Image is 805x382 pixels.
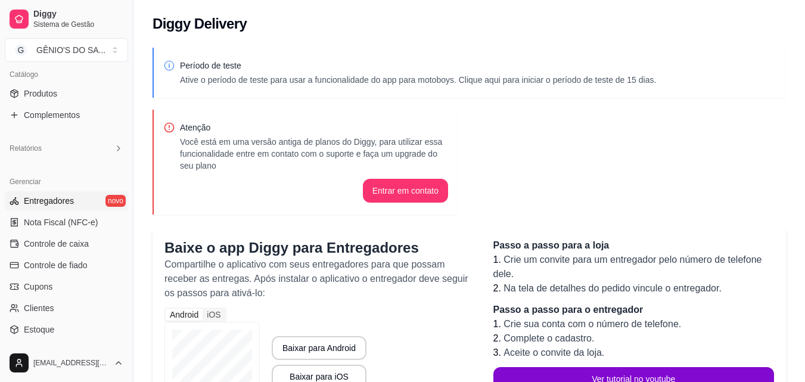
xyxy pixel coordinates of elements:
[5,341,128,361] a: Configurações
[5,299,128,318] a: Clientes
[24,216,98,228] span: Nota Fiscal (NFC-e)
[493,331,775,346] li: 2.
[493,253,775,281] li: 1.
[503,333,594,343] span: Complete o cadastro.
[5,38,128,62] button: Select a team
[24,281,52,293] span: Cupons
[164,238,470,257] p: Baixe o app Diggy para Entregadores
[5,349,128,377] button: [EMAIL_ADDRESS][DOMAIN_NAME]
[503,347,604,358] span: Aceite o convite da loja.
[33,20,123,29] span: Sistema de Gestão
[503,319,681,329] span: Crie sua conta com o número de telefone.
[24,302,54,314] span: Clientes
[180,74,656,86] p: Ative o período de teste para usar a funcionalidade do app para motoboys. Clique aqui para inicia...
[33,9,123,20] span: Diggy
[5,65,128,84] div: Catálogo
[5,5,128,33] a: DiggySistema de Gestão
[5,105,128,125] a: Complementos
[5,277,128,296] a: Cupons
[493,303,775,317] p: Passo a passo para o entregador
[5,172,128,191] div: Gerenciar
[363,179,448,203] button: Entrar em contato
[5,213,128,232] a: Nota Fiscal (NFC-e)
[493,317,775,331] li: 1.
[203,309,225,321] div: iOS
[493,346,775,360] li: 3.
[15,44,27,56] span: G
[5,234,128,253] a: Controle de caixa
[153,14,247,33] h2: Diggy Delivery
[5,256,128,275] a: Controle de fiado
[5,191,128,210] a: Entregadoresnovo
[503,283,722,293] span: Na tela de detalhes do pedido vincule o entregador.
[5,320,128,339] a: Estoque
[24,109,80,121] span: Complementos
[10,144,42,153] span: Relatórios
[24,195,74,207] span: Entregadores
[180,60,656,72] p: Período de teste
[166,309,203,321] div: Android
[24,88,57,100] span: Produtos
[24,259,88,271] span: Controle de fiado
[36,44,105,56] div: GÊNIO'S DO SA ...
[272,336,366,360] button: Baixar para Android
[24,324,54,336] span: Estoque
[493,254,762,279] span: Crie um convite para um entregador pelo número de telefone dele.
[33,358,109,368] span: [EMAIL_ADDRESS][DOMAIN_NAME]
[180,136,448,172] p: Você está em uma versão antiga de planos do Diggy, para utilizar essa funcionalidade entre em con...
[164,257,470,300] p: Compartilhe o aplicativo com seus entregadores para que possam receber as entregas. Após instalar...
[5,84,128,103] a: Produtos
[493,281,775,296] li: 2.
[24,238,89,250] span: Controle de caixa
[493,238,775,253] p: Passo a passo para a loja
[180,122,448,133] p: Atenção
